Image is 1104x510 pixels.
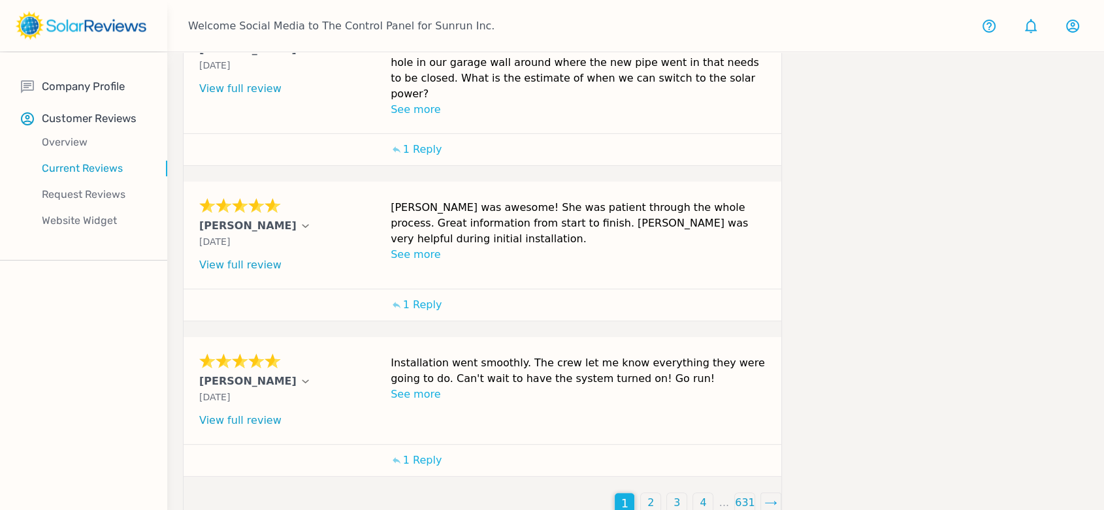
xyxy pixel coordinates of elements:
[199,374,297,389] p: [PERSON_NAME]
[42,78,125,95] p: Company Profile
[403,297,442,313] p: 1 Reply
[391,200,766,247] p: [PERSON_NAME] was awesome! She was patient through the whole process. Great information from star...
[403,453,442,468] p: 1 Reply
[21,213,167,229] p: Website Widget
[188,18,495,34] p: Welcome Social Media to The Control Panel for Sunrun Inc.
[21,182,167,208] a: Request Reviews
[199,392,230,402] span: [DATE]
[391,355,766,387] p: Installation went smoothly. The crew let me know everything they were going to do. Can't wait to ...
[391,247,766,263] p: See more
[199,82,282,95] a: View full review
[403,142,442,157] p: 1 Reply
[21,155,167,182] a: Current Reviews
[42,110,137,127] p: Customer Reviews
[199,259,282,271] a: View full review
[21,129,167,155] a: Overview
[199,414,282,426] a: View full review
[391,24,766,102] p: The crew was efficient and polite. [PERSON_NAME] did an excellent job of explaining the process a...
[21,161,167,176] p: Current Reviews
[21,135,167,150] p: Overview
[199,236,230,247] span: [DATE]
[21,208,167,234] a: Website Widget
[391,387,766,402] p: See more
[199,60,230,71] span: [DATE]
[199,218,297,234] p: [PERSON_NAME]
[21,187,167,202] p: Request Reviews
[391,102,766,118] p: See more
